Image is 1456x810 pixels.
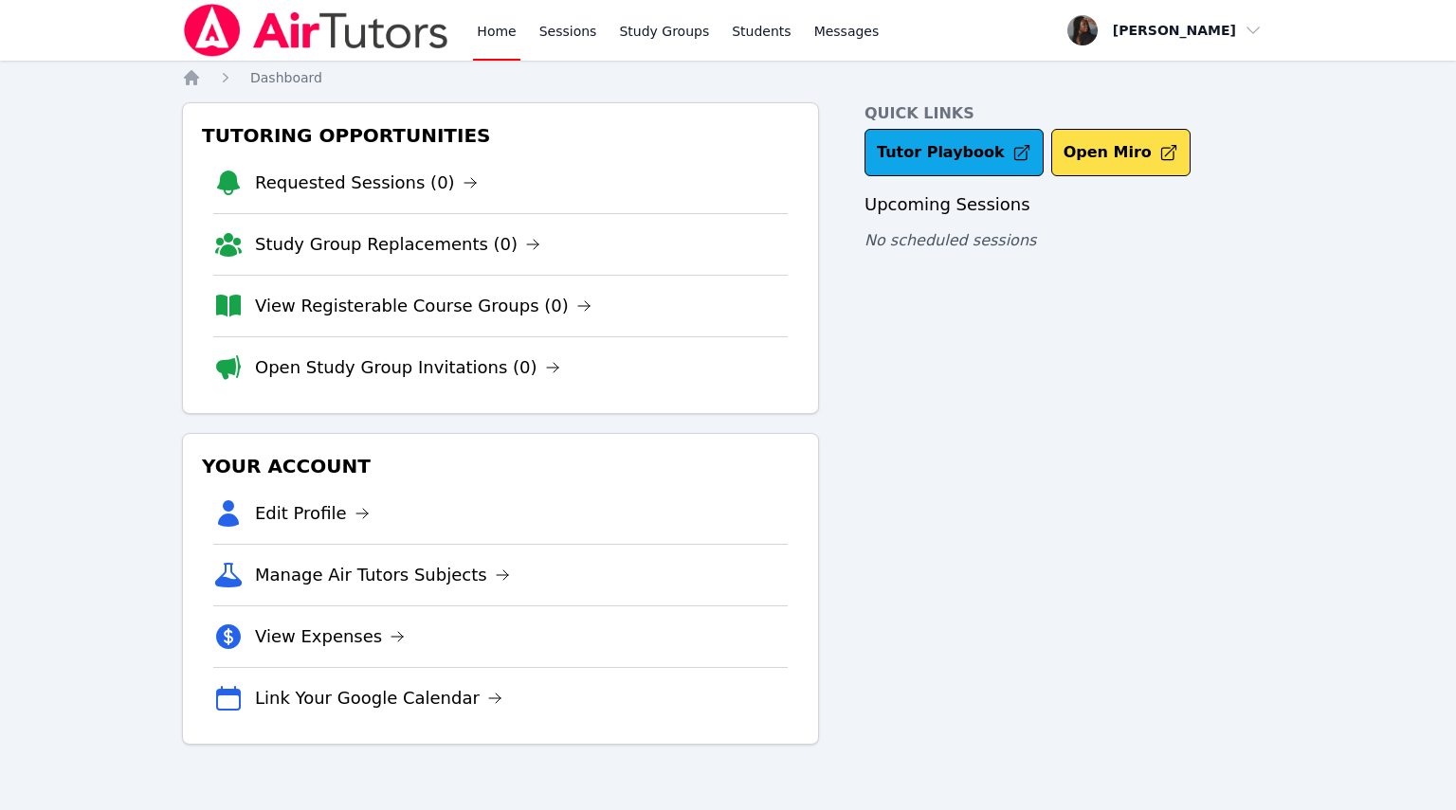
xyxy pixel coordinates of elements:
[864,102,1274,125] h4: Quick Links
[198,118,803,153] h3: Tutoring Opportunities
[814,22,880,41] span: Messages
[182,68,1274,87] nav: Breadcrumb
[255,231,540,258] a: Study Group Replacements (0)
[255,500,370,527] a: Edit Profile
[864,231,1036,249] span: No scheduled sessions
[255,354,560,381] a: Open Study Group Invitations (0)
[255,623,405,650] a: View Expenses
[255,170,478,196] a: Requested Sessions (0)
[182,4,450,57] img: Air Tutors
[250,70,322,85] span: Dashboard
[255,293,591,319] a: View Registerable Course Groups (0)
[250,68,322,87] a: Dashboard
[864,191,1274,218] h3: Upcoming Sessions
[1051,129,1191,176] button: Open Miro
[255,562,510,588] a: Manage Air Tutors Subjects
[255,685,502,711] a: Link Your Google Calendar
[198,449,803,483] h3: Your Account
[864,129,1044,176] a: Tutor Playbook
